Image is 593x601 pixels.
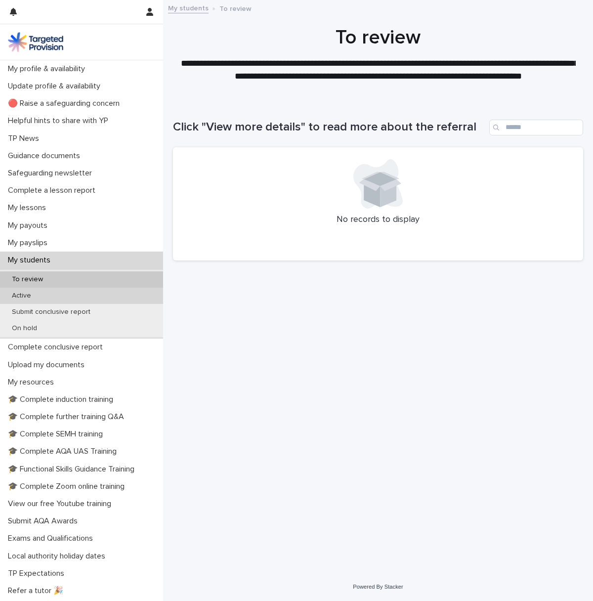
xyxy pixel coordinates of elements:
[4,465,142,474] p: 🎓 Functional Skills Guidance Training
[173,120,485,134] h1: Click "View more details" to read more about the referral
[4,586,71,596] p: Refer a tutor 🎉
[4,186,103,195] p: Complete a lesson report
[4,308,98,316] p: Submit conclusive report
[4,516,85,526] p: Submit AQA Awards
[4,256,58,265] p: My students
[185,215,571,225] p: No records to display
[4,203,54,213] p: My lessons
[4,569,72,578] p: TP Expectations
[4,151,88,161] p: Guidance documents
[4,169,100,178] p: Safeguarding newsletter
[8,32,63,52] img: M5nRWzHhSzIhMunXDL62
[489,120,583,135] input: Search
[4,116,116,126] p: Helpful hints to share with YP
[4,447,125,456] p: 🎓 Complete AQA UAS Training
[4,482,132,491] p: 🎓 Complete Zoom online training
[4,412,132,422] p: 🎓 Complete further training Q&A
[4,552,113,561] p: Local authority holiday dates
[4,360,92,370] p: Upload my documents
[4,292,39,300] p: Active
[353,584,403,590] a: Powered By Stacker
[4,343,111,352] p: Complete conclusive report
[4,275,51,284] p: To review
[4,238,55,248] p: My payslips
[4,221,55,230] p: My payouts
[4,429,111,439] p: 🎓 Complete SEMH training
[219,2,252,13] p: To review
[4,499,119,509] p: View our free Youtube training
[4,99,127,108] p: 🔴 Raise a safeguarding concern
[173,26,583,49] h1: To review
[168,2,209,13] a: My students
[4,378,62,387] p: My resources
[4,324,45,333] p: On hold
[4,82,108,91] p: Update profile & availability
[4,134,47,143] p: TP News
[4,534,101,543] p: Exams and Qualifications
[4,64,93,74] p: My profile & availability
[4,395,121,404] p: 🎓 Complete induction training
